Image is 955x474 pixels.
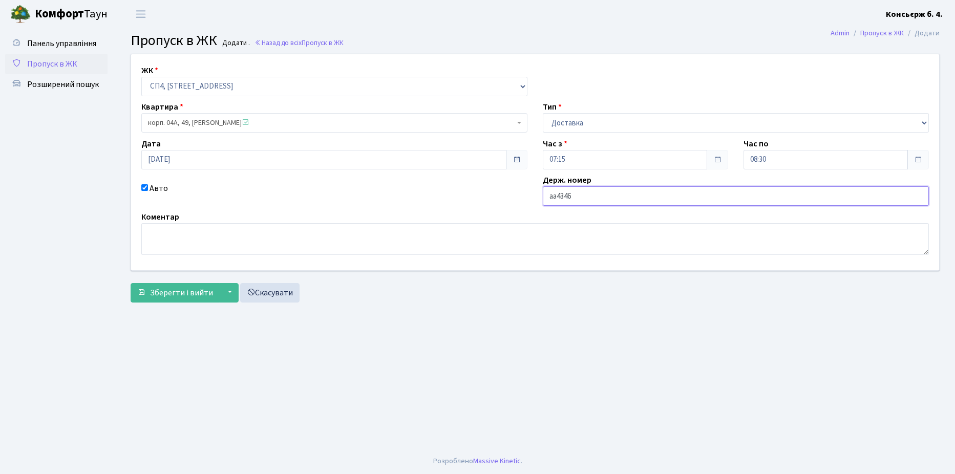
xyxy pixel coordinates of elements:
[886,9,943,20] b: Консьєрж б. 4.
[815,23,955,44] nav: breadcrumb
[886,8,943,20] a: Консьєрж б. 4.
[10,4,31,25] img: logo.png
[131,30,217,51] span: Пропуск в ЖК
[220,39,250,48] small: Додати .
[254,38,344,48] a: Назад до всіхПропуск в ЖК
[150,182,168,195] label: Авто
[141,138,161,150] label: Дата
[141,113,527,133] span: корп. 04А, 49, Бондаренко Євгеній Геннадійович <span class='la la-check-square text-success'></span>
[543,186,929,206] input: АА1234АА
[744,138,769,150] label: Час по
[5,33,108,54] a: Панель управління
[131,283,220,303] button: Зберегти і вийти
[543,138,567,150] label: Час з
[302,38,344,48] span: Пропуск в ЖК
[27,38,96,49] span: Панель управління
[831,28,850,38] a: Admin
[27,79,99,90] span: Розширений пошук
[148,118,515,128] span: корп. 04А, 49, Бондаренко Євгеній Геннадійович <span class='la la-check-square text-success'></span>
[904,28,940,39] li: Додати
[543,101,562,113] label: Тип
[27,58,77,70] span: Пропуск в ЖК
[35,6,84,22] b: Комфорт
[543,174,591,186] label: Держ. номер
[860,28,904,38] a: Пропуск в ЖК
[5,74,108,95] a: Розширений пошук
[128,6,154,23] button: Переключити навігацію
[141,101,183,113] label: Квартира
[35,6,108,23] span: Таун
[433,456,522,467] div: Розроблено .
[5,54,108,74] a: Пропуск в ЖК
[150,287,213,298] span: Зберегти і вийти
[240,283,300,303] a: Скасувати
[141,211,179,223] label: Коментар
[141,64,158,77] label: ЖК
[473,456,521,466] a: Massive Kinetic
